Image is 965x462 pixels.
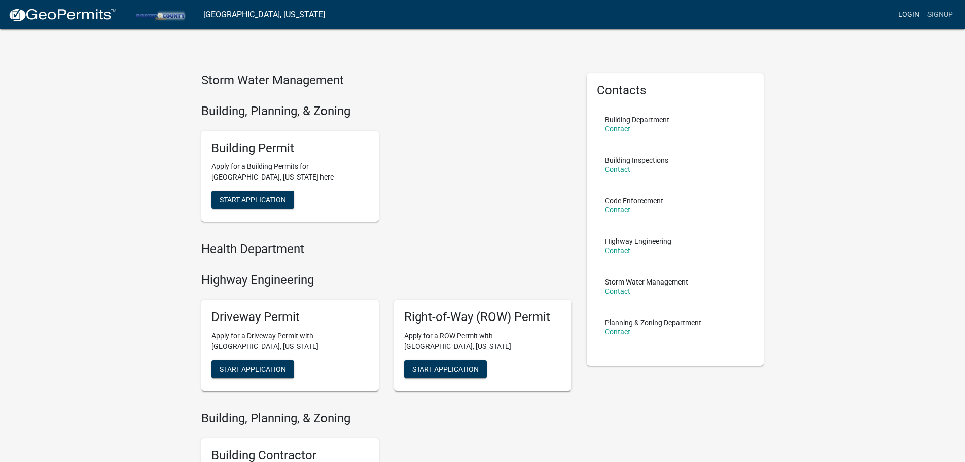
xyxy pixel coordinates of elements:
[894,5,923,24] a: Login
[404,310,561,325] h5: Right-of-Way (ROW) Permit
[605,287,630,295] a: Contact
[201,242,571,257] h4: Health Department
[605,238,671,245] p: Highway Engineering
[211,141,369,156] h5: Building Permit
[220,196,286,204] span: Start Application
[201,73,571,88] h4: Storm Water Management
[125,8,195,21] img: Porter County, Indiana
[404,360,487,378] button: Start Application
[211,161,369,183] p: Apply for a Building Permits for [GEOGRAPHIC_DATA], [US_STATE] here
[605,206,630,214] a: Contact
[220,365,286,373] span: Start Application
[605,278,688,286] p: Storm Water Management
[201,104,571,119] h4: Building, Planning, & Zoning
[605,328,630,336] a: Contact
[605,165,630,173] a: Contact
[605,125,630,133] a: Contact
[605,246,630,255] a: Contact
[203,6,325,23] a: [GEOGRAPHIC_DATA], [US_STATE]
[211,310,369,325] h5: Driveway Permit
[597,83,754,98] h5: Contacts
[201,273,571,288] h4: Highway Engineering
[211,191,294,209] button: Start Application
[605,197,663,204] p: Code Enforcement
[605,157,668,164] p: Building Inspections
[211,331,369,352] p: Apply for a Driveway Permit with [GEOGRAPHIC_DATA], [US_STATE]
[201,411,571,426] h4: Building, Planning, & Zoning
[211,360,294,378] button: Start Application
[923,5,957,24] a: Signup
[605,116,669,123] p: Building Department
[605,319,701,326] p: Planning & Zoning Department
[404,331,561,352] p: Apply for a ROW Permit with [GEOGRAPHIC_DATA], [US_STATE]
[412,365,479,373] span: Start Application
